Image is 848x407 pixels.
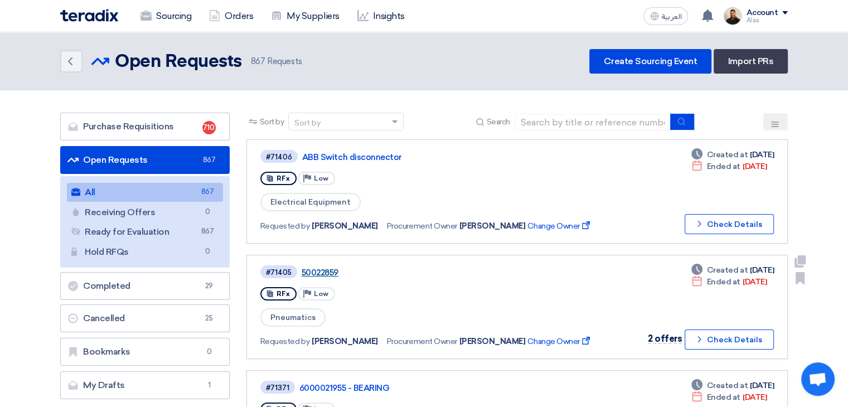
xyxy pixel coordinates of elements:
[707,264,748,276] span: Created at
[60,338,230,366] a: Bookmarks0
[314,175,328,182] span: Low
[724,7,742,25] img: MAA_1717931611039.JPG
[643,7,688,25] button: العربية
[260,116,284,128] span: Sort by
[202,154,216,166] span: 867
[201,226,214,238] span: 867
[60,371,230,399] a: My Drafts1
[707,391,740,403] span: Ended at
[202,121,216,134] span: 710
[312,220,378,232] span: [PERSON_NAME]
[60,113,230,140] a: Purchase Requisitions710
[459,220,526,232] span: [PERSON_NAME]
[277,290,290,298] span: RFx
[202,346,216,357] span: 0
[691,149,774,161] div: [DATE]
[201,246,214,258] span: 0
[515,114,671,130] input: Search by title or reference number
[714,49,788,74] a: Import PRs
[302,268,580,278] a: 50022859
[685,214,774,234] button: Check Details
[260,193,361,211] span: Electrical Equipment
[691,391,767,403] div: [DATE]
[200,4,262,28] a: Orders
[260,336,309,347] span: Requested by
[201,206,214,218] span: 0
[648,333,682,344] span: 2 offers
[691,380,774,391] div: [DATE]
[661,13,681,21] span: العربية
[294,117,321,129] div: Sort by
[266,384,289,391] div: #71371
[60,146,230,174] a: Open Requests867
[691,161,767,172] div: [DATE]
[459,336,526,347] span: [PERSON_NAME]
[262,4,348,28] a: My Suppliers
[691,264,774,276] div: [DATE]
[202,280,216,292] span: 29
[202,380,216,391] span: 1
[67,222,223,241] a: Ready for Evaluation
[260,308,326,327] span: Pneumatics
[60,304,230,332] a: Cancelled25
[60,9,118,22] img: Teradix logo
[251,56,265,66] span: 867
[527,336,592,347] span: Change Owner
[299,383,578,393] a: 6000021955 - BEARING
[707,380,748,391] span: Created at
[746,8,778,18] div: Account
[266,153,292,161] div: #71406
[314,290,328,298] span: Low
[387,336,457,347] span: Procurement Owner
[260,220,309,232] span: Requested by
[707,149,748,161] span: Created at
[202,313,216,324] span: 25
[312,336,378,347] span: [PERSON_NAME]
[115,51,242,73] h2: Open Requests
[251,55,302,68] span: Requests
[266,269,292,276] div: #71405
[67,243,223,261] a: Hold RFQs
[589,49,711,74] a: Create Sourcing Event
[527,220,592,232] span: Change Owner
[746,17,788,23] div: Alaa
[348,4,414,28] a: Insights
[487,116,510,128] span: Search
[201,186,214,198] span: 867
[302,152,581,162] a: ABB Switch disconnector
[67,183,223,202] a: All
[132,4,200,28] a: Sourcing
[387,220,457,232] span: Procurement Owner
[277,175,290,182] span: RFx
[707,161,740,172] span: Ended at
[801,362,835,396] div: Open chat
[60,272,230,300] a: Completed29
[685,330,774,350] button: Check Details
[707,276,740,288] span: Ended at
[691,276,767,288] div: [DATE]
[67,203,223,222] a: Receiving Offers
